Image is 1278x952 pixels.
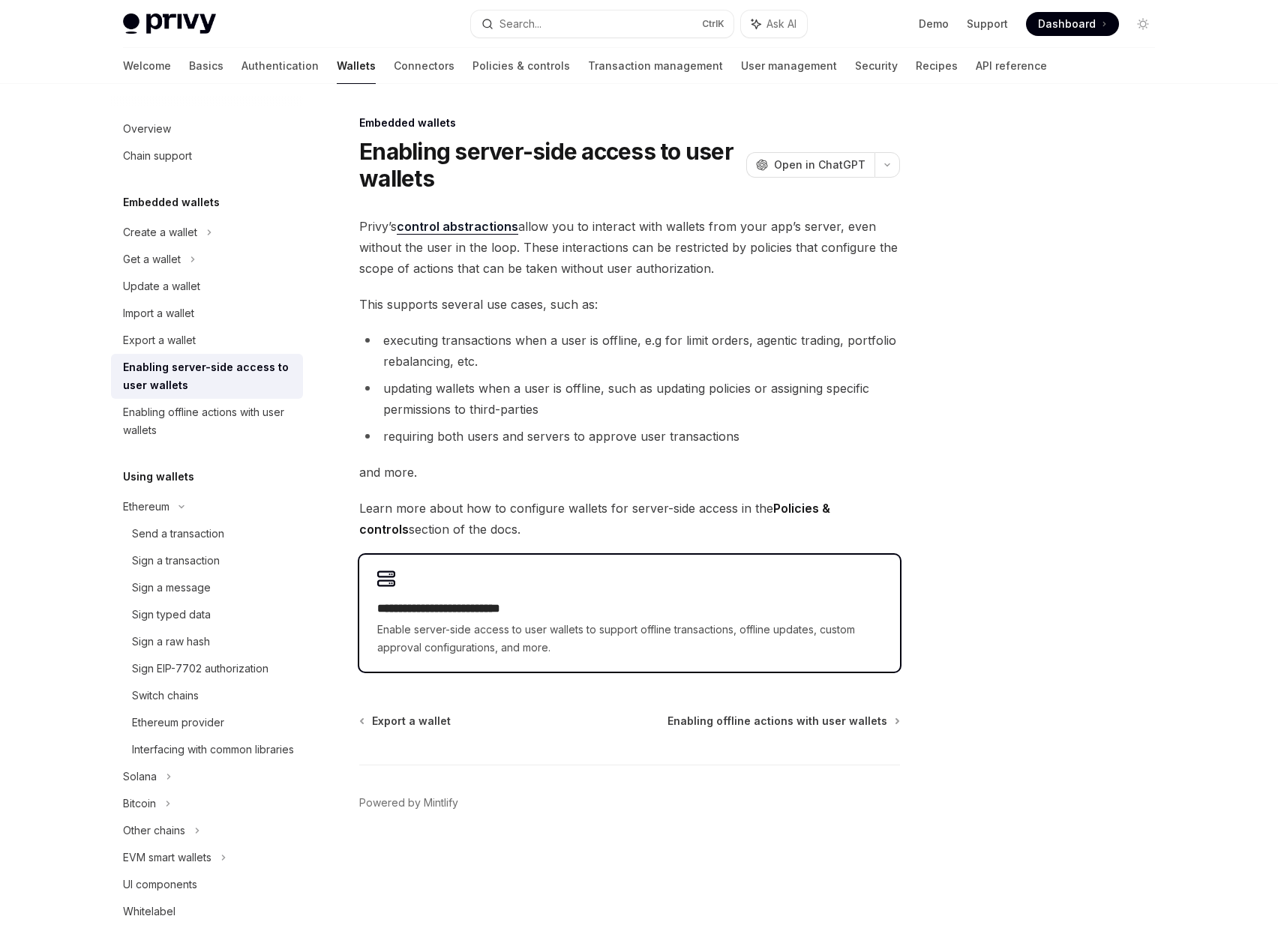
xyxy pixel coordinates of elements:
a: Update a wallet [111,273,303,300]
div: Sign typed data [132,606,211,624]
a: Sign a transaction [111,547,303,574]
h5: Embedded wallets [123,193,220,211]
a: Enabling server-side access to user wallets [111,354,303,399]
button: Toggle dark mode [1131,12,1155,36]
a: Welcome [123,48,171,84]
span: This supports several use cases, such as: [359,294,900,315]
div: Send a transaction [132,525,224,543]
div: Import a wallet [123,304,194,322]
span: Dashboard [1038,16,1096,31]
div: Create a wallet [123,223,197,241]
a: Demo [919,16,949,31]
a: Powered by Mintlify [359,795,458,810]
a: User management [741,48,837,84]
span: Privy’s allow you to interact with wallets from your app’s server, even without the user in the l... [359,216,900,279]
li: executing transactions when a user is offline, e.g for limit orders, agentic trading, portfolio r... [359,330,900,372]
a: Export a wallet [361,714,451,729]
h5: Using wallets [123,468,194,486]
a: Recipes [916,48,958,84]
div: Ethereum [123,498,169,516]
div: Sign a raw hash [132,633,210,651]
span: Learn more about how to configure wallets for server-side access in the section of the docs. [359,498,900,540]
button: Search...CtrlK [471,10,733,37]
span: Enabling offline actions with user wallets [667,714,887,729]
a: Transaction management [588,48,723,84]
a: Whitelabel [111,898,303,925]
li: updating wallets when a user is offline, such as updating policies or assigning specific permissi... [359,378,900,420]
div: Bitcoin [123,795,156,813]
h1: Enabling server-side access to user wallets [359,138,740,192]
div: Export a wallet [123,331,196,349]
div: Update a wallet [123,277,200,295]
span: Export a wallet [372,714,451,729]
a: Switch chains [111,682,303,709]
a: Enabling offline actions with user wallets [667,714,898,729]
a: UI components [111,871,303,898]
a: Interfacing with common libraries [111,736,303,763]
span: Ask AI [766,16,796,31]
a: API reference [976,48,1047,84]
div: Whitelabel [123,903,175,921]
a: control abstractions [397,219,518,235]
div: Ethereum provider [132,714,224,732]
a: Overview [111,115,303,142]
div: Chain support [123,147,192,165]
div: Interfacing with common libraries [132,741,294,759]
a: Export a wallet [111,327,303,354]
a: Wallets [337,48,376,84]
a: Import a wallet [111,300,303,327]
span: Open in ChatGPT [774,157,865,172]
li: requiring both users and servers to approve user transactions [359,426,900,447]
button: Ask AI [741,10,807,37]
a: Sign a raw hash [111,628,303,655]
button: Open in ChatGPT [746,152,874,178]
a: Sign EIP-7702 authorization [111,655,303,682]
div: Embedded wallets [359,115,900,130]
img: light logo [123,13,216,34]
a: Enabling offline actions with user wallets [111,399,303,444]
span: Ctrl K [702,18,724,30]
a: Sign a message [111,574,303,601]
div: Sign a message [132,579,211,597]
span: and more. [359,462,900,483]
div: Switch chains [132,687,199,705]
a: Sign typed data [111,601,303,628]
a: Support [967,16,1008,31]
a: Policies & controls [472,48,570,84]
div: Search... [499,15,541,33]
div: EVM smart wallets [123,849,211,867]
div: Solana [123,768,157,786]
div: UI components [123,876,197,894]
a: Send a transaction [111,520,303,547]
div: Enabling server-side access to user wallets [123,358,294,394]
div: Other chains [123,822,185,840]
div: Get a wallet [123,250,181,268]
a: Dashboard [1026,12,1119,36]
a: Connectors [394,48,454,84]
span: Enable server-side access to user wallets to support offline transactions, offline updates, custo... [377,621,882,657]
div: Sign a transaction [132,552,220,570]
div: Overview [123,120,171,138]
a: Chain support [111,142,303,169]
div: Enabling offline actions with user wallets [123,403,294,439]
div: Sign EIP-7702 authorization [132,660,268,678]
a: Ethereum provider [111,709,303,736]
a: Authentication [241,48,319,84]
a: Basics [189,48,223,84]
a: Security [855,48,898,84]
